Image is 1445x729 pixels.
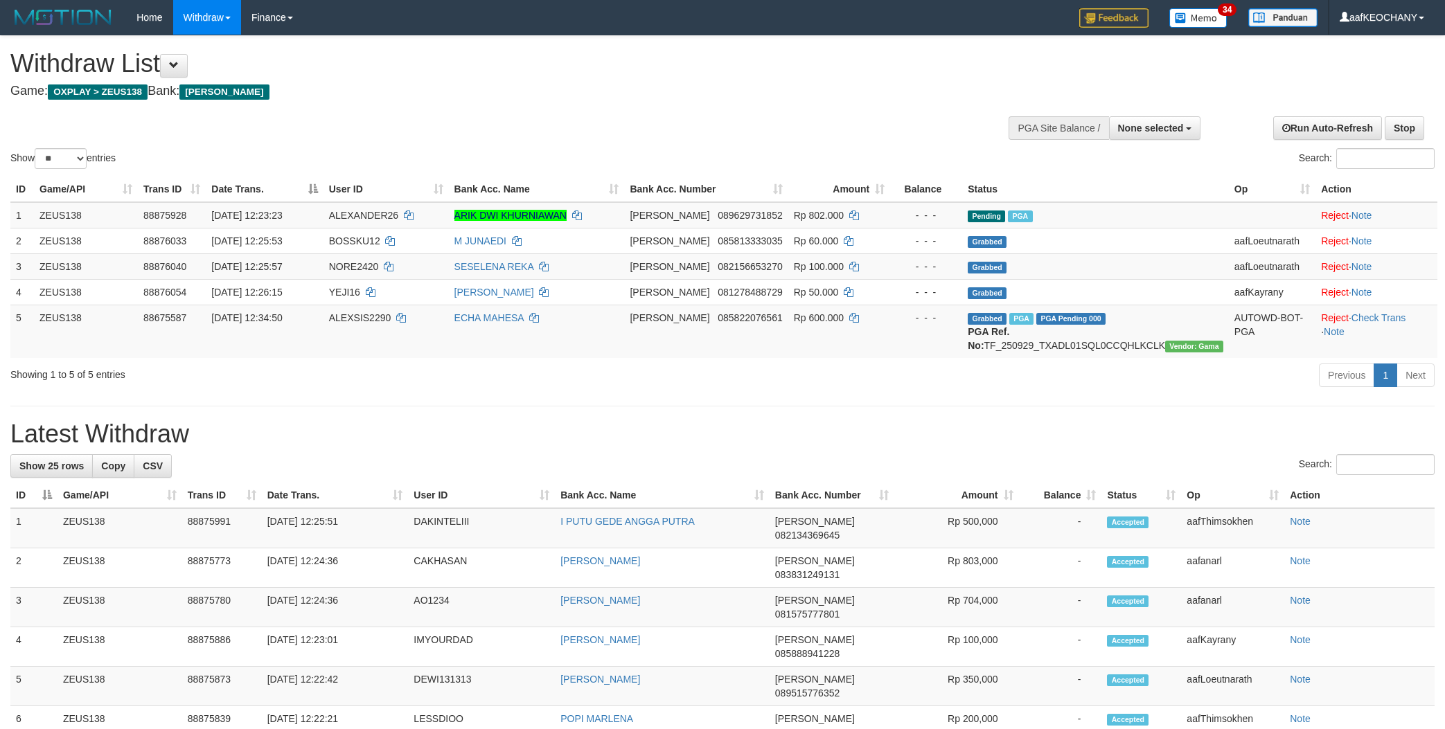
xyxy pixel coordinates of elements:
th: Date Trans.: activate to sort column ascending [262,483,409,508]
a: [PERSON_NAME] [560,555,640,566]
div: PGA Site Balance / [1009,116,1108,140]
span: [PERSON_NAME] [775,713,855,724]
span: Rp 50.000 [794,287,839,298]
span: [PERSON_NAME] [630,312,709,323]
td: [DATE] 12:23:01 [262,627,409,667]
a: Reject [1321,287,1349,298]
span: Marked by aafanarl [1008,210,1032,222]
th: Op: activate to sort column ascending [1181,483,1284,508]
td: aafThimsokhen [1181,508,1284,548]
a: Copy [92,454,134,478]
h1: Latest Withdraw [10,420,1435,448]
td: 2 [10,548,57,588]
th: ID [10,177,34,202]
td: 5 [10,667,57,706]
h4: Game: Bank: [10,84,950,98]
div: - - - [896,260,957,273]
td: Rp 704,000 [894,588,1019,627]
td: [DATE] 12:24:36 [262,548,409,588]
span: Copy 081575777801 to clipboard [775,609,840,620]
span: Grabbed [968,313,1007,325]
span: Copy [101,460,125,471]
a: Note [1290,634,1311,645]
a: Note [1351,210,1372,221]
a: POPI MARLENA [560,713,633,724]
input: Search: [1336,148,1435,169]
td: 88875886 [182,627,262,667]
img: MOTION_logo.png [10,7,116,28]
span: PGA Pending [1036,313,1106,325]
td: AUTOWD-BOT-PGA [1229,305,1315,358]
th: Amount: activate to sort column ascending [788,177,890,202]
span: [PERSON_NAME] [179,84,269,100]
td: ZEUS138 [57,588,182,627]
td: 1 [10,508,57,548]
td: IMYOURDAD [408,627,555,667]
a: CSV [134,454,172,478]
span: Copy 089515776352 to clipboard [775,687,840,699]
a: Note [1290,674,1311,685]
td: · [1315,253,1437,279]
td: - [1019,667,1102,706]
td: aafLoeutnarath [1229,228,1315,253]
span: Rp 802.000 [794,210,844,221]
a: ARIK DWI KHURNIAWAN [454,210,567,221]
th: Action [1315,177,1437,202]
b: PGA Ref. No: [968,326,1009,351]
span: 88675587 [143,312,186,323]
span: Grabbed [968,262,1007,273]
a: Note [1290,713,1311,724]
span: [PERSON_NAME] [775,674,855,685]
span: [PERSON_NAME] [775,555,855,566]
select: Showentries [35,148,87,169]
span: Copy 082134369645 to clipboard [775,530,840,541]
td: aafKayrany [1229,279,1315,305]
td: aafKayrany [1181,627,1284,667]
span: Accepted [1107,556,1149,568]
td: [DATE] 12:24:36 [262,588,409,627]
td: 1 [10,202,34,228]
div: Showing 1 to 5 of 5 entries [10,362,592,381]
td: AO1234 [408,588,555,627]
span: Grabbed [968,236,1007,248]
img: panduan.png [1248,8,1318,27]
span: Accepted [1107,674,1149,686]
span: ALEXANDER26 [329,210,398,221]
td: ZEUS138 [34,279,138,305]
td: ZEUS138 [34,305,138,358]
a: Show 25 rows [10,454,93,478]
th: Status [962,177,1229,202]
td: 3 [10,253,34,279]
td: - [1019,548,1102,588]
span: Accepted [1107,595,1149,607]
td: 2 [10,228,34,253]
span: [PERSON_NAME] [630,235,709,246]
img: Button%20Memo.svg [1169,8,1227,28]
span: [PERSON_NAME] [630,210,709,221]
th: Action [1284,483,1435,508]
a: [PERSON_NAME] [454,287,534,298]
a: Note [1324,326,1345,337]
td: - [1019,627,1102,667]
span: Accepted [1107,714,1149,726]
td: - [1019,588,1102,627]
span: 88876040 [143,261,186,272]
th: Game/API: activate to sort column ascending [34,177,138,202]
a: Reject [1321,312,1349,323]
label: Show entries [10,148,116,169]
span: Copy 082156653270 to clipboard [718,261,782,272]
th: Bank Acc. Number: activate to sort column ascending [770,483,894,508]
a: Reject [1321,210,1349,221]
a: Note [1351,261,1372,272]
span: Vendor URL: https://trx31.1velocity.biz [1165,341,1223,352]
td: 4 [10,627,57,667]
td: aafanarl [1181,548,1284,588]
span: [DATE] 12:25:53 [211,235,282,246]
th: User ID: activate to sort column ascending [408,483,555,508]
span: Copy 085888941228 to clipboard [775,648,840,659]
span: 88875928 [143,210,186,221]
td: · [1315,228,1437,253]
a: [PERSON_NAME] [560,634,640,645]
span: Copy 081278488729 to clipboard [718,287,782,298]
th: Date Trans.: activate to sort column descending [206,177,323,202]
